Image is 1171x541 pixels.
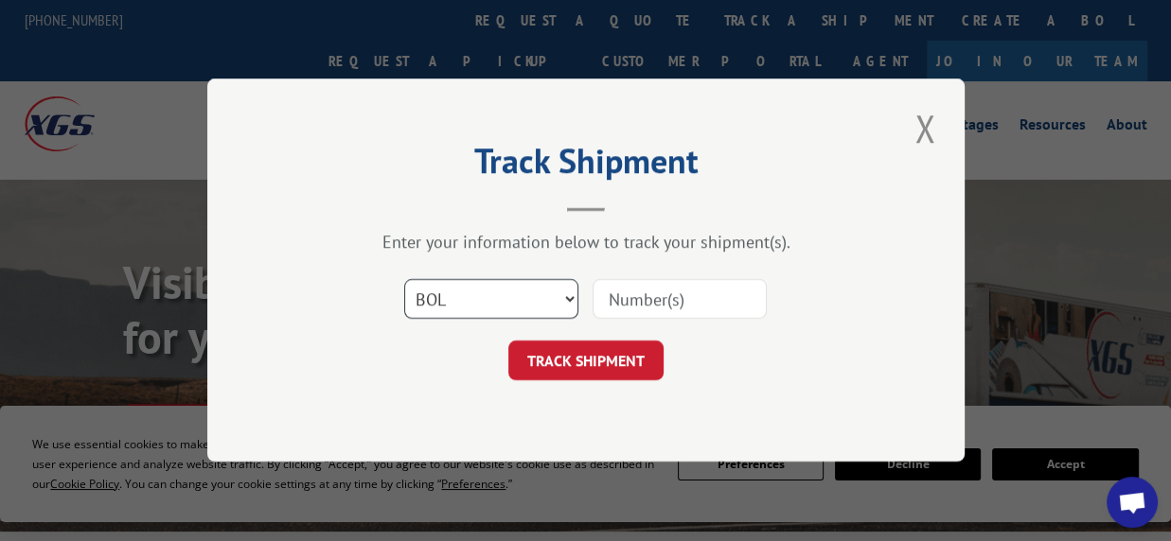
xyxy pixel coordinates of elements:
a: Open chat [1107,477,1158,528]
button: Close modal [909,102,941,154]
button: TRACK SHIPMENT [508,341,664,381]
h2: Track Shipment [302,148,870,183]
input: Number(s) [593,280,767,320]
div: Enter your information below to track your shipment(s). [302,232,870,253]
